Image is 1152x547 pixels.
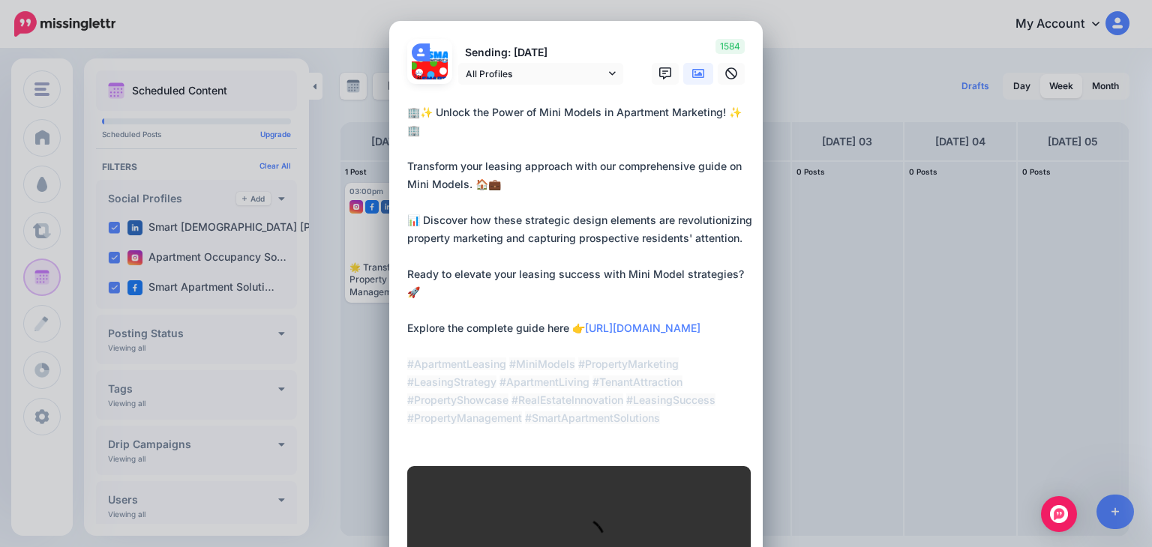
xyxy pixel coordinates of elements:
[458,63,623,85] a: All Profiles
[430,43,448,61] img: 273388243_356788743117728_5079064472810488750_n-bsa130694.png
[466,66,605,82] span: All Profiles
[412,43,430,61] img: user_default_image.png
[715,39,745,54] span: 1584
[1041,496,1077,532] div: Open Intercom Messenger
[407,103,752,427] div: 🏢✨ Unlock the Power of Mini Models in Apartment Marketing! ✨🏢 Transform your leasing approach wit...
[458,44,623,61] p: Sending: [DATE]
[412,61,448,97] img: 162108471_929565637859961_2209139901119392515_n-bsa130695.jpg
